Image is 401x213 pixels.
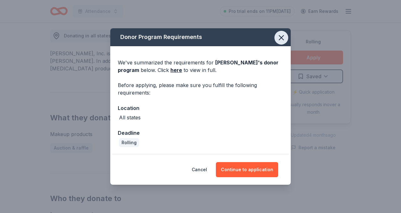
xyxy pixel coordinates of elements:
[170,66,182,74] a: here
[119,138,139,147] div: Rolling
[118,104,283,112] div: Location
[110,28,291,46] div: Donor Program Requirements
[118,129,283,137] div: Deadline
[118,59,283,74] div: We've summarized the requirements for below. Click to view in full.
[216,162,278,177] button: Continue to application
[118,81,283,96] div: Before applying, please make sure you fulfill the following requirements:
[192,162,207,177] button: Cancel
[119,114,141,121] div: All states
